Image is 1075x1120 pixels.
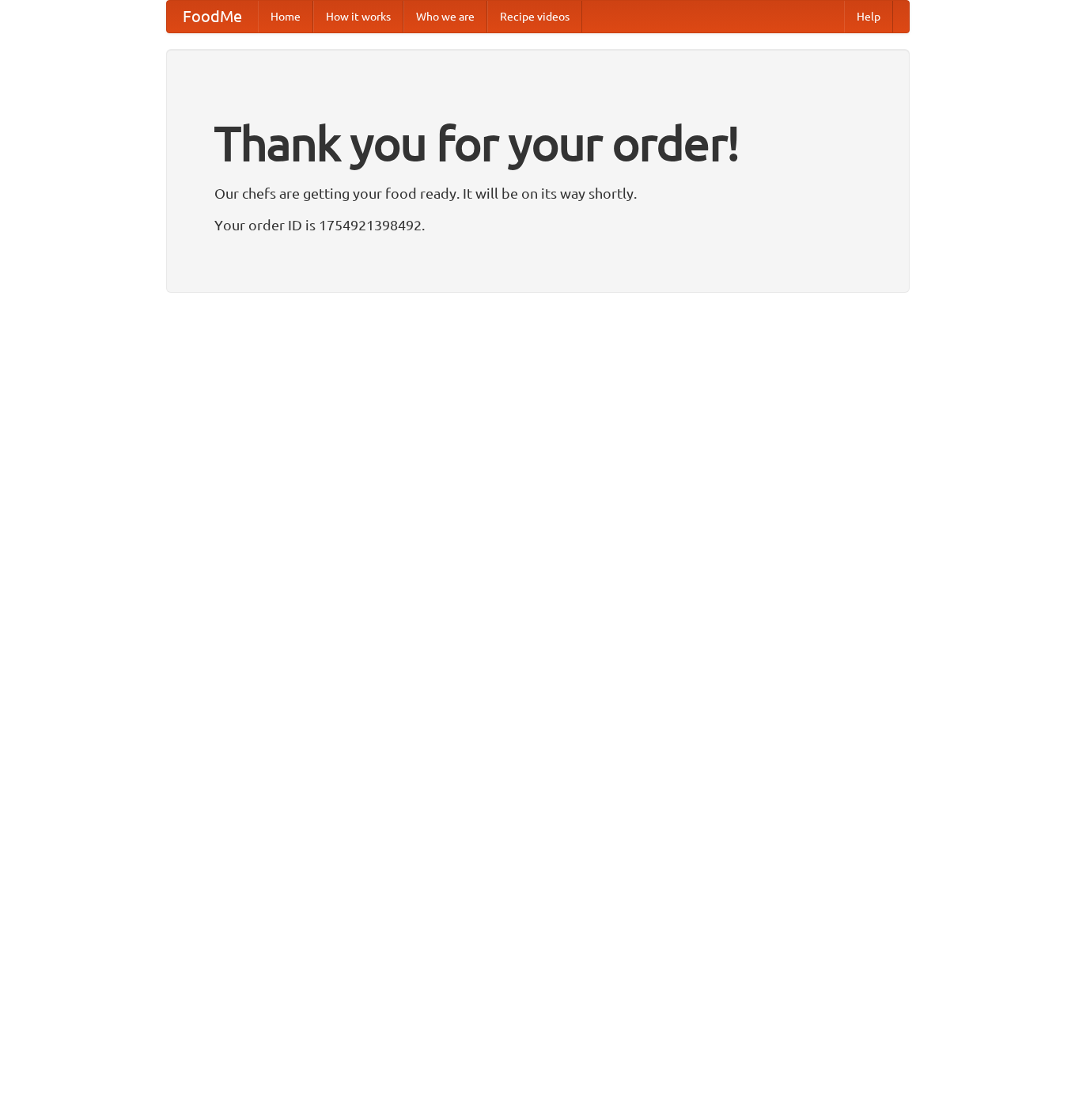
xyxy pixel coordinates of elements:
a: Home [258,1,313,32]
h1: Thank you for your order! [214,105,861,181]
p: Our chefs are getting your food ready. It will be on its way shortly. [214,181,861,205]
a: FoodMe [167,1,258,32]
a: Help [844,1,893,32]
a: How it works [313,1,403,32]
p: Your order ID is 1754921398492. [214,213,861,237]
a: Recipe videos [487,1,582,32]
a: Who we are [403,1,487,32]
